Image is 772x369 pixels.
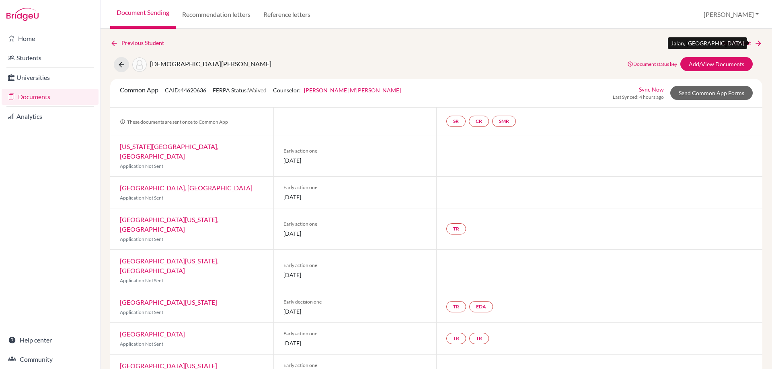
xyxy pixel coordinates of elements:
span: Application Not Sent [120,309,163,315]
a: [GEOGRAPHIC_DATA][US_STATE], [GEOGRAPHIC_DATA] [120,216,218,233]
span: Common App [120,86,158,94]
a: Home [2,31,99,47]
a: [GEOGRAPHIC_DATA] [120,330,185,338]
a: [PERSON_NAME] M'[PERSON_NAME] [304,87,401,94]
a: [GEOGRAPHIC_DATA][US_STATE], [GEOGRAPHIC_DATA] [120,257,218,274]
span: Application Not Sent [120,341,163,347]
span: Early action one [283,330,427,337]
a: Previous Student [110,39,170,47]
a: [US_STATE][GEOGRAPHIC_DATA], [GEOGRAPHIC_DATA] [120,143,218,160]
span: [DATE] [283,271,427,279]
button: [PERSON_NAME] [700,7,762,22]
a: Help center [2,332,99,348]
a: Students [2,50,99,66]
span: [DATE] [283,307,427,316]
span: CAID: 44620636 [165,87,206,94]
span: [DATE] [283,193,427,201]
span: [DATE] [283,156,427,165]
a: [GEOGRAPHIC_DATA][US_STATE] [120,298,217,306]
a: TR [446,301,466,312]
span: [DEMOGRAPHIC_DATA][PERSON_NAME] [150,60,271,67]
a: Documents [2,89,99,105]
span: Early decision one [283,298,427,306]
span: Counselor: [273,87,401,94]
a: TR [469,333,489,344]
span: Last Synced: 4 hours ago [613,94,664,101]
span: Early action one [283,147,427,155]
span: Early action one [283,220,427,228]
a: Analytics [2,108,99,124]
span: [DATE] [283,339,427,347]
a: EDA [469,301,493,312]
a: Community [2,351,99,367]
span: Waived [248,87,267,94]
a: TR [446,223,466,234]
a: Sync Now [639,85,664,94]
span: Application Not Sent [120,236,163,242]
img: Bridge-U [6,8,39,21]
a: [GEOGRAPHIC_DATA], [GEOGRAPHIC_DATA] [120,184,253,192]
span: Early action one [283,362,427,369]
a: Send Common App Forms [670,86,753,100]
a: Add/View Documents [680,57,753,71]
a: Document status key [627,61,677,67]
a: Universities [2,69,99,86]
a: SMR [492,116,516,127]
span: FERPA Status: [213,87,267,94]
span: [DATE] [283,229,427,238]
span: Application Not Sent [120,277,163,283]
div: Jalan, [GEOGRAPHIC_DATA] [668,37,747,49]
span: Application Not Sent [120,195,163,201]
span: Early action one [283,262,427,269]
span: Application Not Sent [120,163,163,169]
a: SR [446,116,466,127]
span: Early action one [283,184,427,191]
a: CR [469,116,489,127]
a: TR [446,333,466,344]
span: These documents are sent once to Common App [120,119,228,125]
